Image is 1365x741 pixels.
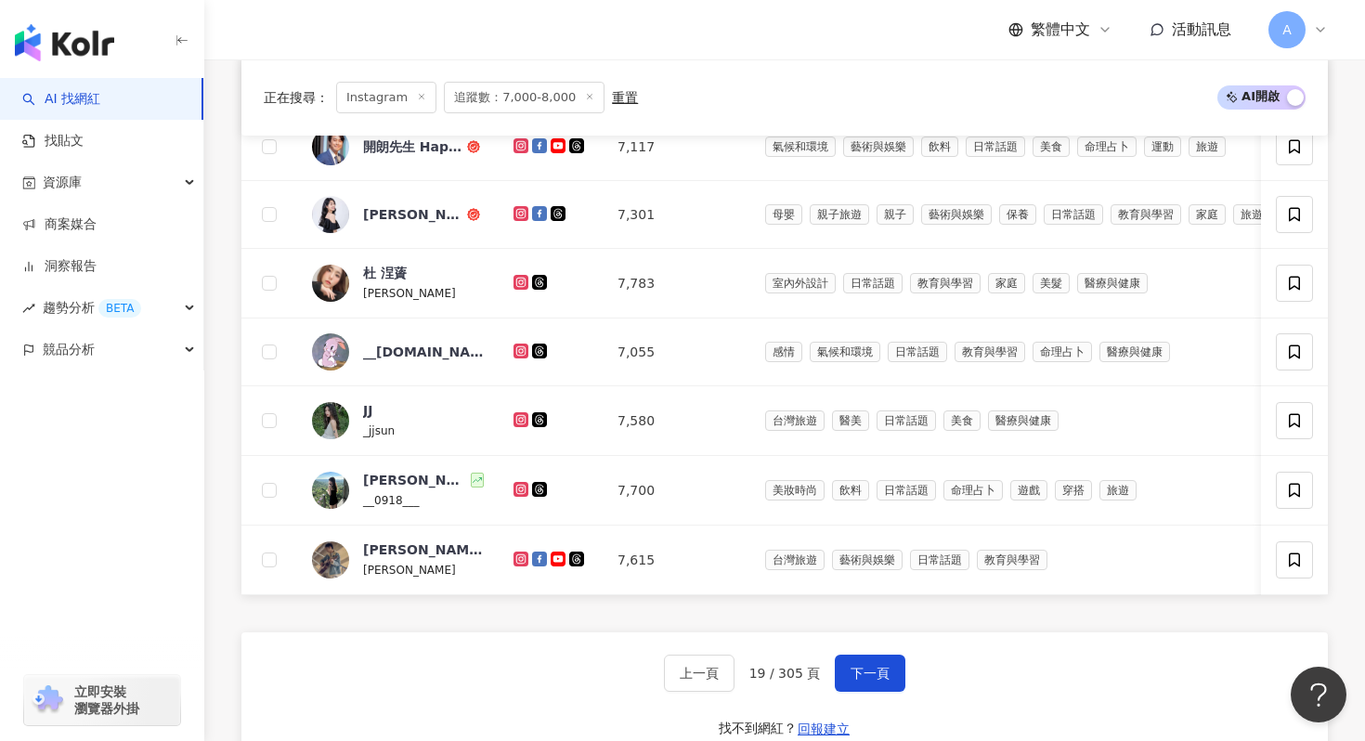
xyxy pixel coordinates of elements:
span: 教育與學習 [910,273,981,293]
span: 美食 [943,410,981,431]
img: KOL Avatar [312,196,349,233]
a: KOL Avatar[PERSON_NAME][PERSON_NAME] [312,540,484,579]
span: 飲料 [832,480,869,500]
span: 教育與學習 [955,342,1025,362]
span: 日常話題 [843,273,903,293]
span: 旅遊 [1099,480,1137,500]
div: __[DOMAIN_NAME] [363,343,484,361]
a: 商案媒合 [22,215,97,234]
a: searchAI 找網紅 [22,90,100,109]
span: 日常話題 [888,342,947,362]
span: 回報建立 [798,721,850,736]
button: 上一頁 [664,655,734,692]
img: KOL Avatar [312,333,349,370]
div: 重置 [612,90,638,105]
span: 感情 [765,342,802,362]
a: KOL AvatarJJ_jjsun [312,401,484,440]
span: 繁體中文 [1031,19,1090,40]
a: KOL Avatar[PERSON_NAME] [312,196,484,233]
span: _jjsun [363,424,395,437]
span: 美髮 [1033,273,1070,293]
span: [PERSON_NAME] [363,564,456,577]
span: [PERSON_NAME] [363,287,456,300]
div: [PERSON_NAME] [363,540,484,559]
span: 日常話題 [910,550,969,570]
span: __0918___ [363,494,420,507]
a: KOL Avatar__[DOMAIN_NAME] [312,333,484,370]
span: 趨勢分析 [43,287,141,329]
span: 家庭 [1189,204,1226,225]
span: 藝術與娛樂 [843,136,914,157]
div: BETA [98,299,141,318]
span: 資源庫 [43,162,82,203]
span: 運動 [1144,136,1181,157]
div: 杜 浧薋 [363,264,407,282]
span: 保養 [999,204,1036,225]
span: 氣候和環境 [765,136,836,157]
span: 日常話題 [877,480,936,500]
div: JJ [363,401,372,420]
button: 下一頁 [835,655,905,692]
td: 7,783 [603,249,750,318]
td: 7,301 [603,181,750,249]
span: 日常話題 [877,410,936,431]
div: [PERSON_NAME] [363,471,467,489]
span: 家庭 [988,273,1025,293]
a: chrome extension立即安裝 瀏覽器外掛 [24,675,180,725]
span: 命理占卜 [1033,342,1092,362]
span: 台灣旅遊 [765,550,825,570]
span: 日常話題 [1044,204,1103,225]
span: 親子 [877,204,914,225]
div: [PERSON_NAME] [363,205,463,224]
span: 19 / 305 頁 [749,666,821,681]
span: rise [22,302,35,315]
span: 醫美 [832,410,869,431]
span: 藝術與娛樂 [921,204,992,225]
span: 遊戲 [1010,480,1047,500]
span: 美妝時尚 [765,480,825,500]
span: 教育與學習 [977,550,1047,570]
div: 開朗先生 HappyGuy [363,137,463,156]
td: 7,615 [603,526,750,595]
td: 7,700 [603,456,750,526]
a: KOL Avatar開朗先生 HappyGuy [312,128,484,165]
span: 母嬰 [765,204,802,225]
span: 下一頁 [851,666,890,681]
span: 上一頁 [680,666,719,681]
iframe: Help Scout Beacon - Open [1291,667,1346,722]
span: 室內外設計 [765,273,836,293]
span: 旅遊 [1233,204,1270,225]
img: KOL Avatar [312,472,349,509]
a: KOL Avatar杜 浧薋[PERSON_NAME] [312,264,484,303]
span: A [1282,19,1292,40]
span: 立即安裝 瀏覽器外掛 [74,683,139,717]
img: KOL Avatar [312,402,349,439]
td: 7,117 [603,113,750,181]
div: 找不到網紅？ [719,720,797,738]
a: 洞察報告 [22,257,97,276]
span: 活動訊息 [1172,20,1231,38]
span: 穿搭 [1055,480,1092,500]
a: 找貼文 [22,132,84,150]
span: 醫療與健康 [1077,273,1148,293]
span: 正在搜尋 ： [264,90,329,105]
span: 追蹤數：7,000-8,000 [444,82,604,113]
span: 飲料 [921,136,958,157]
td: 7,055 [603,318,750,386]
img: KOL Avatar [312,541,349,578]
span: 教育與學習 [1111,204,1181,225]
span: 醫療與健康 [1099,342,1170,362]
span: Instagram [336,82,436,113]
img: logo [15,24,114,61]
span: 氣候和環境 [810,342,880,362]
img: KOL Avatar [312,128,349,165]
span: 旅遊 [1189,136,1226,157]
span: 藝術與娛樂 [832,550,903,570]
span: 競品分析 [43,329,95,370]
span: 醫療與健康 [988,410,1059,431]
span: 美食 [1033,136,1070,157]
span: 台灣旅遊 [765,410,825,431]
img: chrome extension [30,685,66,715]
span: 命理占卜 [943,480,1003,500]
span: 親子旅遊 [810,204,869,225]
